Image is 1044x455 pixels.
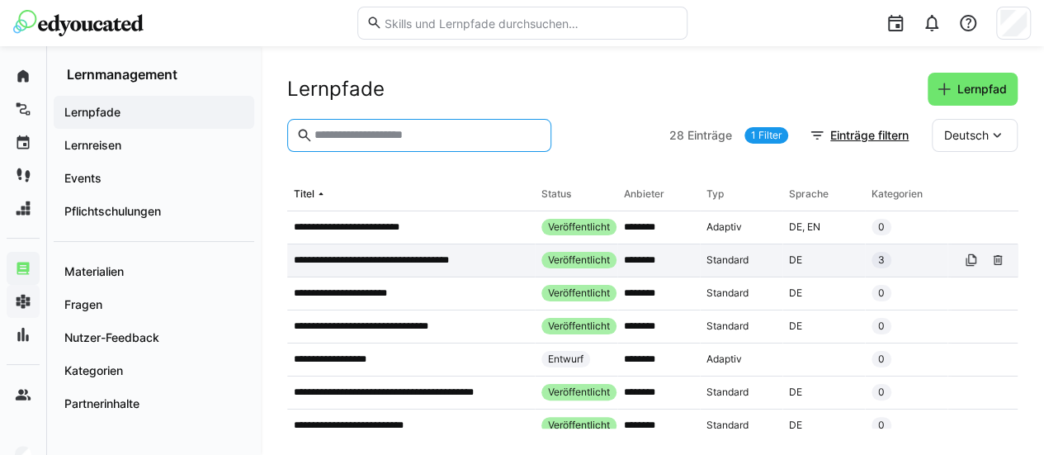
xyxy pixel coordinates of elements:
[294,187,314,201] div: Titel
[878,320,885,333] span: 0
[789,320,802,333] span: DE
[789,187,829,201] div: Sprache
[548,419,610,432] span: Veröffentlicht
[548,220,610,234] span: Veröffentlicht
[541,187,571,201] div: Status
[789,386,802,399] span: DE
[687,127,732,144] span: Einträge
[828,127,911,144] span: Einträge filtern
[706,419,749,432] span: Standard
[669,127,684,144] span: 28
[928,73,1018,106] button: Lernpfad
[548,287,610,300] span: Veröffentlicht
[872,187,923,201] div: Kategorien
[744,127,788,144] a: 1 Filter
[706,386,749,399] span: Standard
[878,419,885,432] span: 0
[706,287,749,300] span: Standard
[382,16,678,31] input: Skills und Lernpfade durchsuchen…
[789,254,802,267] span: DE
[706,187,724,201] div: Typ
[706,254,749,267] span: Standard
[955,81,1009,97] span: Lernpfad
[878,386,885,399] span: 0
[878,353,885,366] span: 0
[548,320,610,333] span: Veröffentlicht
[789,220,820,234] span: DE, EN
[624,187,664,201] div: Anbieter
[878,287,885,300] span: 0
[878,254,885,267] span: 3
[878,220,885,234] span: 0
[706,220,742,234] span: Adaptiv
[789,287,802,300] span: DE
[801,119,919,152] button: Einträge filtern
[287,77,385,102] h2: Lernpfade
[548,353,583,366] span: Entwurf
[706,353,742,366] span: Adaptiv
[548,254,610,267] span: Veröffentlicht
[789,419,802,432] span: DE
[548,386,610,399] span: Veröffentlicht
[706,320,749,333] span: Standard
[944,127,989,144] span: Deutsch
